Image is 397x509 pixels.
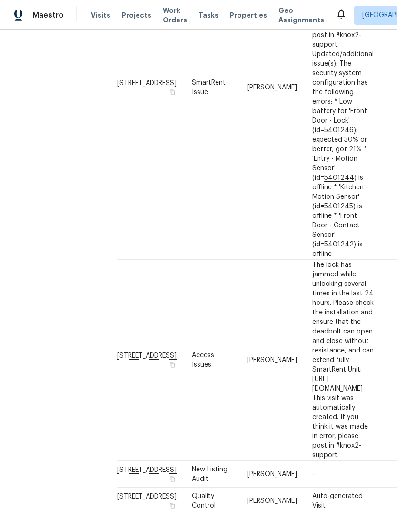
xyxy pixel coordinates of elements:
[32,10,64,20] span: Maestro
[198,12,218,19] span: Tasks
[184,461,239,488] td: New Listing Audit
[230,10,267,20] span: Properties
[305,260,381,461] td: The lock has jammed while unlocking several times in the last 24 hours. Please check the installa...
[168,361,177,369] button: Copy Address
[239,461,305,488] td: [PERSON_NAME]
[239,260,305,461] td: [PERSON_NAME]
[168,475,177,483] button: Copy Address
[184,260,239,461] td: Access Issues
[163,6,187,25] span: Work Orders
[122,10,151,20] span: Projects
[305,461,381,488] td: -
[168,88,177,97] button: Copy Address
[91,10,110,20] span: Visits
[278,6,324,25] span: Geo Assignments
